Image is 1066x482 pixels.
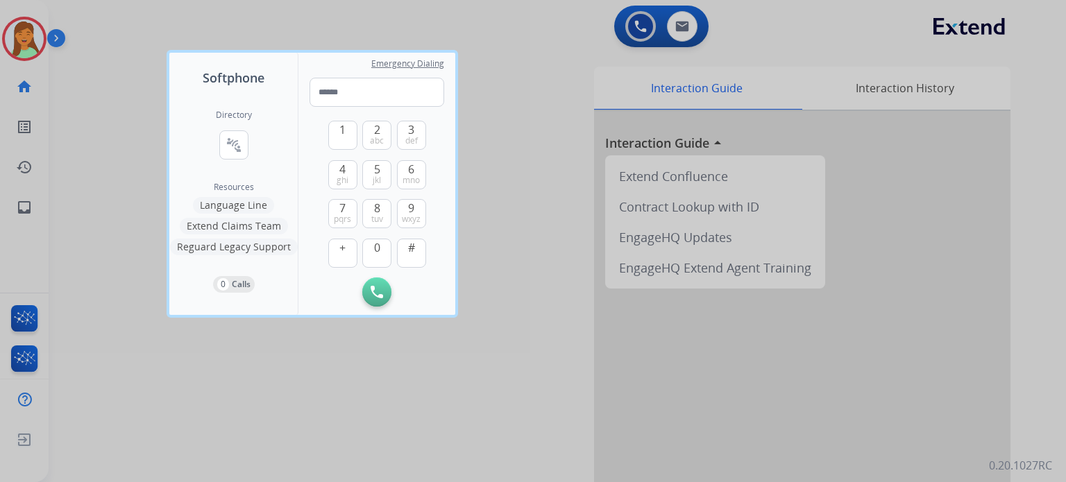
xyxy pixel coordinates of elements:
button: 8tuv [362,199,391,228]
button: Extend Claims Team [180,218,288,234]
button: 6mno [397,160,426,189]
span: 2 [374,121,380,138]
img: call-button [371,286,383,298]
p: 0 [217,278,229,291]
span: Softphone [203,68,264,87]
span: ghi [337,175,348,186]
p: 0.20.1027RC [989,457,1052,474]
button: # [397,239,426,268]
button: 9wxyz [397,199,426,228]
h2: Directory [216,110,252,121]
span: + [339,239,346,256]
mat-icon: connect_without_contact [226,137,242,153]
span: Emergency Dialing [371,58,444,69]
span: def [405,135,418,146]
button: Reguard Legacy Support [170,239,298,255]
button: 2abc [362,121,391,150]
span: 3 [408,121,414,138]
span: Resources [214,182,254,193]
span: 0 [374,239,380,256]
span: 7 [339,200,346,216]
span: 5 [374,161,380,178]
button: 5jkl [362,160,391,189]
button: + [328,239,357,268]
span: 4 [339,161,346,178]
span: abc [370,135,384,146]
span: mno [403,175,420,186]
button: 3def [397,121,426,150]
span: 6 [408,161,414,178]
button: 0Calls [213,276,255,293]
span: pqrs [334,214,351,225]
span: jkl [373,175,381,186]
span: # [408,239,415,256]
button: 1 [328,121,357,150]
button: 0 [362,239,391,268]
button: Language Line [193,197,274,214]
button: 4ghi [328,160,357,189]
span: tuv [371,214,383,225]
span: wxyz [402,214,421,225]
span: 8 [374,200,380,216]
span: 9 [408,200,414,216]
p: Calls [232,278,251,291]
button: 7pqrs [328,199,357,228]
span: 1 [339,121,346,138]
